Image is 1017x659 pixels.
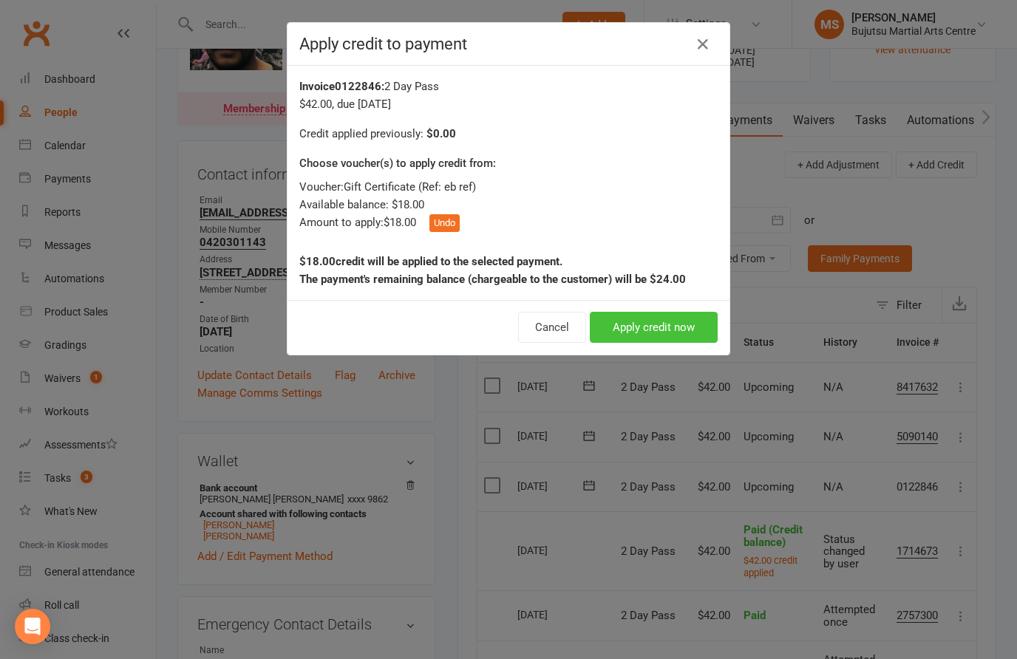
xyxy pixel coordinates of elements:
[426,127,456,140] strong: $0.00
[299,78,718,113] div: 2 Day Pass $42.00 , due [DATE]
[299,35,718,53] h4: Apply credit to payment
[299,80,384,93] strong: Invoice 0122846 :
[299,125,718,143] div: Credit applied previously:
[429,214,460,232] button: Undo
[15,609,50,644] div: Open Intercom Messenger
[299,255,686,286] strong: $18.00 credit will be applied to the selected payment. The payment's remaining balance (chargeabl...
[299,178,718,232] div: Voucher: Gift Certificate (Ref: eb ref) Available balance: $18.00 Amount to apply: $18.00
[691,33,715,56] a: Close
[518,312,586,343] button: Cancel
[590,312,718,343] button: Apply credit now
[299,154,496,172] label: Choose voucher(s) to apply credit from:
